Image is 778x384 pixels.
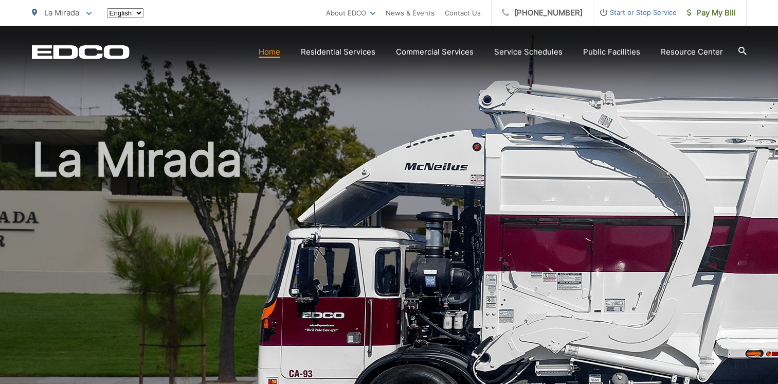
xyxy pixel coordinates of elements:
a: Commercial Services [396,46,474,58]
a: Resource Center [661,46,723,58]
span: Pay My Bill [687,7,736,19]
select: Select a language [107,8,143,18]
a: EDCD logo. Return to the homepage. [32,45,130,59]
a: News & Events [386,7,435,19]
a: Public Facilities [583,46,640,58]
span: La Mirada [44,8,79,18]
a: Contact Us [445,7,481,19]
a: About EDCO [326,7,375,19]
a: Residential Services [301,46,375,58]
a: Service Schedules [494,46,563,58]
a: Home [259,46,280,58]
